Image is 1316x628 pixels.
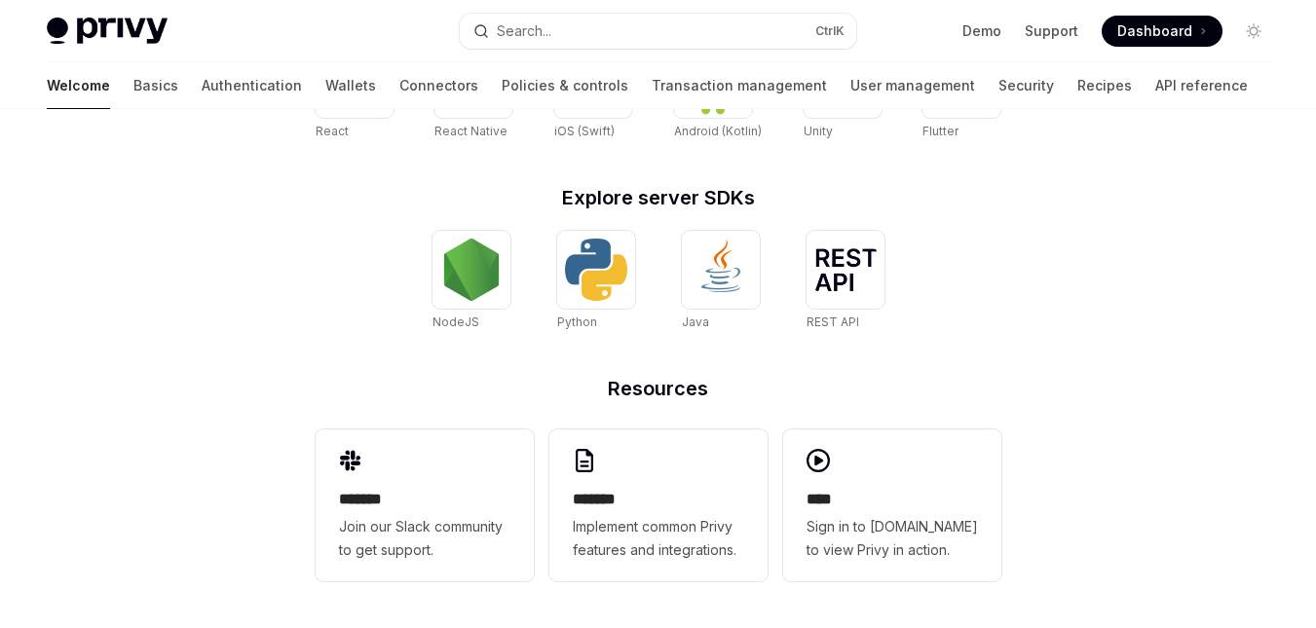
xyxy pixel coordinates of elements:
[1077,62,1132,109] a: Recipes
[815,23,845,39] span: Ctrl K
[434,124,508,138] span: React Native
[440,239,503,301] img: NodeJS
[922,124,959,138] span: Flutter
[1025,21,1078,41] a: Support
[339,515,510,562] span: Join our Slack community to get support.
[432,231,510,332] a: NodeJSNodeJS
[549,429,768,581] a: **** **Implement common Privy features and integrations.
[557,231,635,332] a: PythonPython
[682,231,760,332] a: JavaJava
[674,124,762,138] span: Android (Kotlin)
[783,429,1001,581] a: ****Sign in to [DOMAIN_NAME] to view Privy in action.
[807,231,884,332] a: REST APIREST API
[460,14,857,49] button: Search...CtrlK
[1238,16,1269,47] button: Toggle dark mode
[316,429,534,581] a: **** **Join our Slack community to get support.
[690,239,752,301] img: Java
[573,515,744,562] span: Implement common Privy features and integrations.
[807,314,859,329] span: REST API
[502,62,628,109] a: Policies & controls
[399,62,478,109] a: Connectors
[133,62,178,109] a: Basics
[998,62,1054,109] a: Security
[554,124,615,138] span: iOS (Swift)
[47,18,168,45] img: light logo
[807,515,978,562] span: Sign in to [DOMAIN_NAME] to view Privy in action.
[1155,62,1248,109] a: API reference
[1117,21,1192,41] span: Dashboard
[316,124,349,138] span: React
[432,314,479,329] span: NodeJS
[1102,16,1222,47] a: Dashboard
[316,188,1001,207] h2: Explore server SDKs
[497,19,551,43] div: Search...
[962,21,1001,41] a: Demo
[316,379,1001,398] h2: Resources
[804,124,833,138] span: Unity
[850,62,975,109] a: User management
[325,62,376,109] a: Wallets
[557,314,597,329] span: Python
[202,62,302,109] a: Authentication
[565,239,627,301] img: Python
[652,62,827,109] a: Transaction management
[47,62,110,109] a: Welcome
[814,248,877,291] img: REST API
[682,314,709,329] span: Java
